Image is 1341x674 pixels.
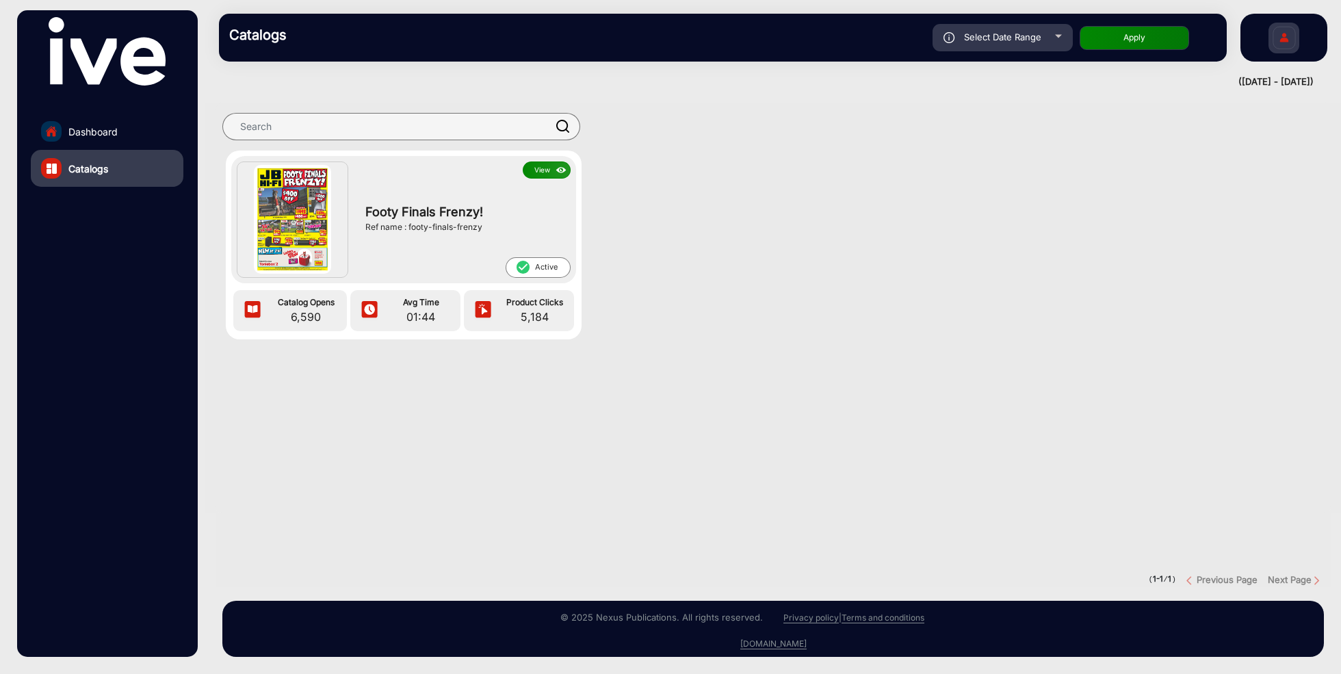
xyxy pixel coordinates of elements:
[222,113,580,140] input: Search
[964,31,1041,42] span: Select Date Range
[365,203,564,221] span: Footy Finals Frenzy!
[229,27,421,43] h3: Catalogs
[1270,16,1299,64] img: Sign%20Up.svg
[1312,575,1322,586] img: Next button
[499,309,571,325] span: 5,184
[359,300,380,321] img: icon
[268,296,343,309] span: Catalog Opens
[842,612,924,623] a: Terms and conditions
[556,120,570,133] img: prodSearch.svg
[943,32,955,43] img: icon
[385,309,457,325] span: 01:44
[254,165,331,273] img: Footy Finals Frenzy!
[560,612,763,623] small: © 2025 Nexus Publications. All rights reserved.
[473,300,493,321] img: icon
[47,164,57,174] img: catalog
[1153,574,1163,584] strong: 1-1
[1197,574,1258,585] strong: Previous Page
[205,75,1314,89] div: ([DATE] - [DATE])
[1168,574,1171,584] strong: 1
[783,612,839,623] a: Privacy policy
[523,161,571,179] button: Viewicon
[268,309,343,325] span: 6,590
[49,17,165,86] img: vmg-logo
[1080,26,1189,50] button: Apply
[365,221,564,233] div: Ref name : footy-finals-frenzy
[506,257,571,278] span: Active
[839,612,842,623] a: |
[740,638,807,649] a: [DOMAIN_NAME]
[31,113,183,150] a: Dashboard
[68,125,118,139] span: Dashboard
[45,125,57,138] img: home
[31,150,183,187] a: Catalogs
[1186,575,1197,586] img: previous button
[554,163,569,178] img: icon
[68,161,108,176] span: Catalogs
[385,296,457,309] span: Avg Time
[499,296,571,309] span: Product Clicks
[515,259,530,275] mat-icon: check_circle
[1149,573,1176,586] pre: ( / )
[242,300,263,321] img: icon
[1268,574,1312,585] strong: Next Page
